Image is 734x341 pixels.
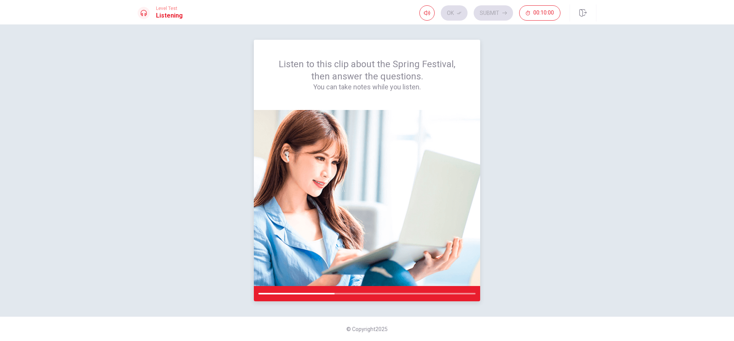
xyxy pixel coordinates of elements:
[254,110,480,286] img: passage image
[346,326,388,332] span: © Copyright 2025
[533,10,554,16] span: 00:10:00
[156,11,183,20] h1: Listening
[272,82,462,92] h4: You can take notes while you listen.
[272,58,462,92] div: Listen to this clip about the Spring Festival, then answer the questions.
[519,5,560,21] button: 00:10:00
[156,6,183,11] span: Level Test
